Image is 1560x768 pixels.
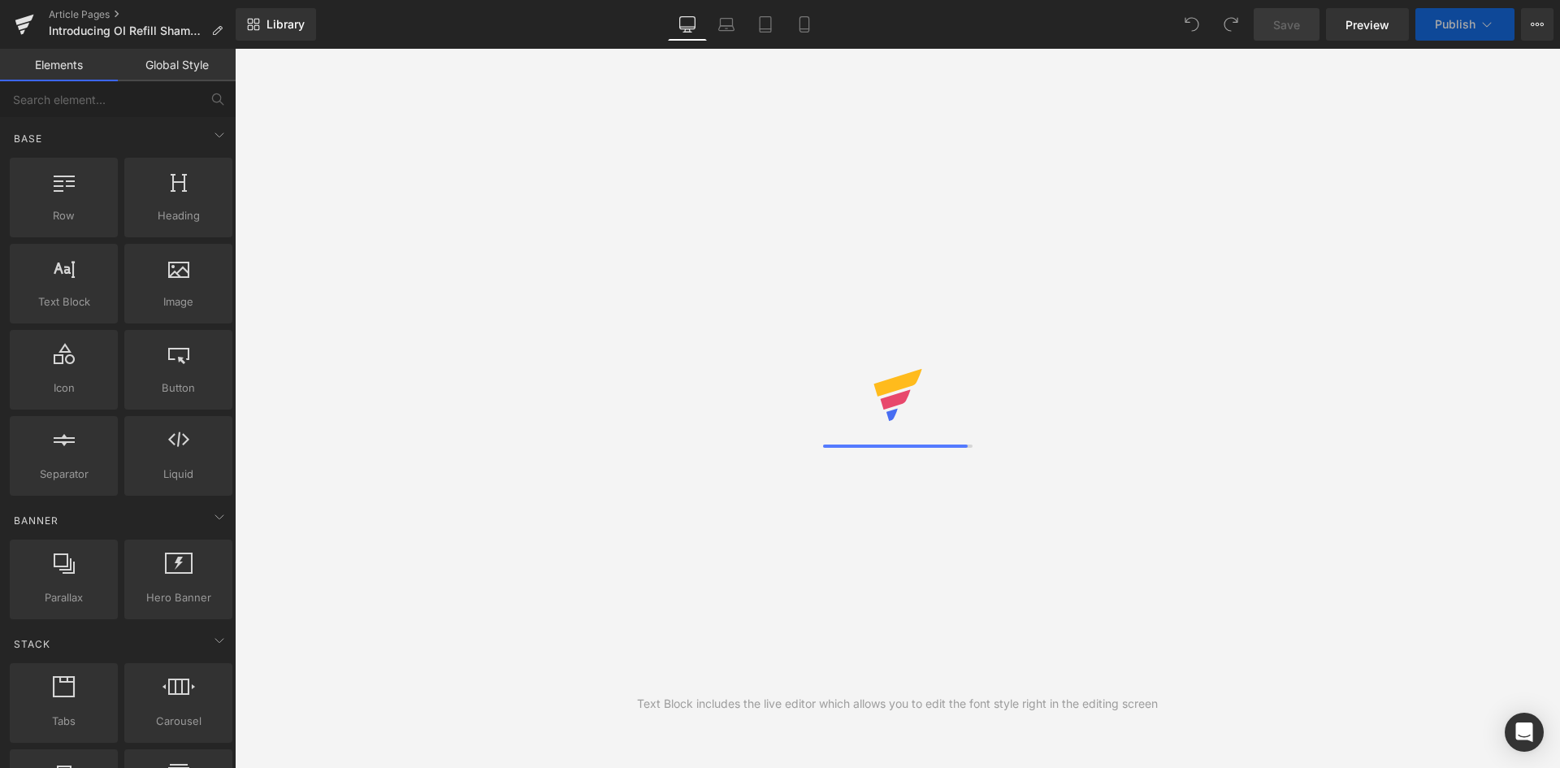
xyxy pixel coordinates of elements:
span: Parallax [15,589,113,606]
span: Button [129,380,227,397]
span: Introducing OI Refill Shampoo [49,24,205,37]
a: New Library [236,8,316,41]
span: Text Block [15,293,113,310]
button: More [1521,8,1553,41]
span: Icon [15,380,113,397]
a: Tablet [746,8,785,41]
div: Text Block includes the live editor which allows you to edit the font style right in the editing ... [637,695,1158,713]
a: Mobile [785,8,824,41]
span: Liquid [129,466,227,483]
span: Row [15,207,113,224]
div: Open Intercom Messenger [1505,713,1544,752]
span: Heading [129,207,227,224]
a: Article Pages [49,8,236,21]
span: Separator [15,466,113,483]
button: Publish [1415,8,1514,41]
span: Image [129,293,227,310]
span: Hero Banner [129,589,227,606]
span: Save [1273,16,1300,33]
button: Undo [1176,8,1208,41]
span: Tabs [15,713,113,730]
span: Base [12,131,44,146]
a: Desktop [668,8,707,41]
a: Laptop [707,8,746,41]
span: Preview [1345,16,1389,33]
button: Redo [1215,8,1247,41]
span: Carousel [129,713,227,730]
span: Publish [1435,18,1475,31]
span: Banner [12,513,60,528]
span: Library [266,17,305,32]
a: Preview [1326,8,1409,41]
a: Global Style [118,49,236,81]
span: Stack [12,636,52,652]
